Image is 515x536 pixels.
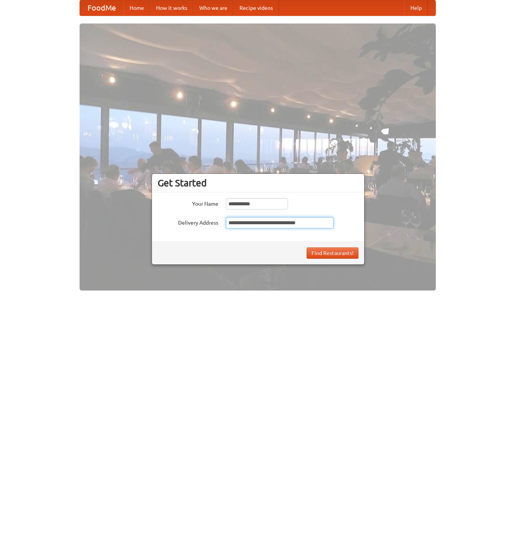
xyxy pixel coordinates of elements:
button: Find Restaurants! [307,247,358,259]
label: Your Name [158,198,218,208]
a: Who we are [193,0,233,16]
a: Recipe videos [233,0,279,16]
a: Home [124,0,150,16]
label: Delivery Address [158,217,218,227]
a: Help [404,0,428,16]
a: How it works [150,0,193,16]
a: FoodMe [80,0,124,16]
h3: Get Started [158,177,358,189]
